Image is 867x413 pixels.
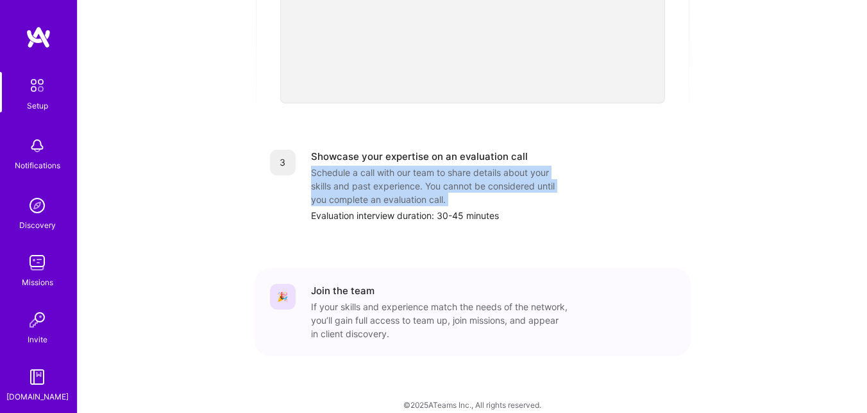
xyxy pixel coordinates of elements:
[311,300,568,340] div: If your skills and experience match the needs of the network, you’ll gain full access to team up,...
[24,133,50,159] img: bell
[24,72,51,99] img: setup
[6,390,69,403] div: [DOMAIN_NAME]
[311,166,568,206] div: Schedule a call with our team to share details about your skills and past experience. You cannot ...
[15,159,60,172] div: Notifications
[311,150,528,163] div: Showcase your expertise on an evaluation call
[311,209,675,222] div: Evaluation interview duration: 30-45 minutes
[311,284,375,297] div: Join the team
[28,333,47,346] div: Invite
[24,307,50,333] img: Invite
[22,276,53,289] div: Missions
[27,99,48,112] div: Setup
[19,218,56,232] div: Discovery
[270,284,296,310] div: 🎉
[24,193,50,218] img: discovery
[24,250,50,276] img: teamwork
[24,364,50,390] img: guide book
[270,150,296,175] div: 3
[26,26,51,49] img: logo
